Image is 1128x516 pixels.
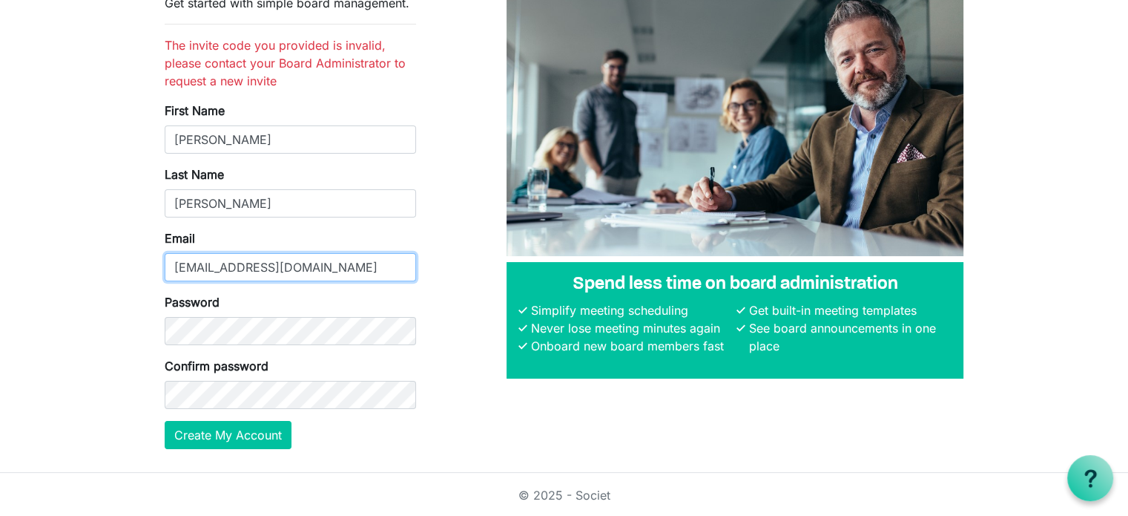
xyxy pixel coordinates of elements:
[527,337,733,355] li: Onboard new board members fast
[527,319,733,337] li: Never lose meeting minutes again
[527,301,733,319] li: Simplify meeting scheduling
[165,166,224,183] label: Last Name
[518,274,951,295] h4: Spend less time on board administration
[518,488,610,503] a: © 2025 - Societ
[165,357,268,375] label: Confirm password
[165,421,291,449] button: Create My Account
[165,36,416,90] li: The invite code you provided is invalid, please contact your Board Administrator to request a new...
[745,301,951,319] li: Get built-in meeting templates
[745,319,951,355] li: See board announcements in one place
[165,229,195,247] label: Email
[165,293,220,311] label: Password
[165,102,225,120] label: First Name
